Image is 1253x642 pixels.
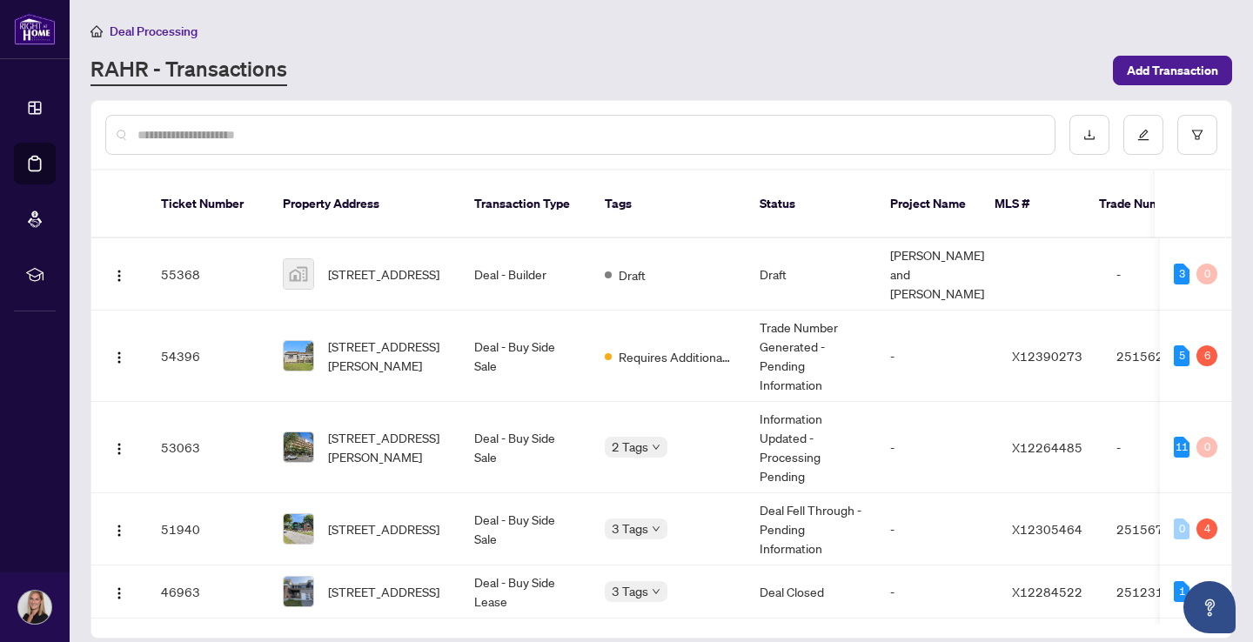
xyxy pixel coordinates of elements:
div: 0 [1196,264,1217,284]
td: Deal - Buy Side Sale [460,493,591,565]
button: filter [1177,115,1217,155]
button: download [1069,115,1109,155]
td: Draft [746,238,876,311]
th: MLS # [981,171,1085,238]
th: Trade Number [1085,171,1207,238]
span: X12390273 [1012,348,1082,364]
img: Logo [112,269,126,283]
span: down [652,587,660,596]
td: Deal Fell Through - Pending Information [746,493,876,565]
div: 6 [1196,345,1217,366]
td: - [876,565,998,619]
button: Logo [105,433,133,461]
th: Tags [591,171,746,238]
span: X12284522 [1012,584,1082,599]
td: 55368 [147,238,269,311]
span: filter [1191,129,1203,141]
th: Transaction Type [460,171,591,238]
td: 2512314 [1102,565,1224,619]
td: - [1102,402,1224,493]
td: - [876,402,998,493]
td: Deal Closed [746,565,876,619]
td: 53063 [147,402,269,493]
span: home [90,25,103,37]
td: Information Updated - Processing Pending [746,402,876,493]
button: Logo [105,578,133,605]
td: Deal - Builder [460,238,591,311]
span: Requires Additional Docs [619,347,732,366]
span: [STREET_ADDRESS] [328,519,439,538]
span: Deal Processing [110,23,198,39]
img: Profile Icon [18,591,51,624]
img: thumbnail-img [284,341,313,371]
td: 2515626 [1102,311,1224,402]
span: [STREET_ADDRESS] [328,582,439,601]
th: Property Address [269,171,460,238]
button: Logo [105,260,133,288]
span: download [1083,129,1096,141]
div: 11 [1174,437,1189,458]
span: X12305464 [1012,521,1082,537]
span: 2 Tags [612,437,648,457]
td: 46963 [147,565,269,619]
img: thumbnail-img [284,259,313,289]
td: 2515673 [1102,493,1224,565]
div: 1 [1174,581,1189,602]
td: Deal - Buy Side Lease [460,565,591,619]
span: Draft [619,265,646,284]
div: 4 [1196,518,1217,539]
div: 5 [1174,345,1189,366]
td: Deal - Buy Side Sale [460,311,591,402]
span: [STREET_ADDRESS][PERSON_NAME] [328,428,446,466]
img: thumbnail-img [284,577,313,606]
td: - [1102,238,1224,311]
td: Trade Number Generated - Pending Information [746,311,876,402]
span: 3 Tags [612,581,648,601]
th: Project Name [876,171,981,238]
div: 0 [1174,518,1189,539]
span: 3 Tags [612,518,648,538]
td: [PERSON_NAME] and [PERSON_NAME] [876,238,998,311]
img: Logo [112,442,126,456]
td: 51940 [147,493,269,565]
th: Ticket Number [147,171,269,238]
td: - [876,493,998,565]
div: 0 [1196,437,1217,458]
img: Logo [112,524,126,538]
span: X12264485 [1012,439,1082,455]
span: Add Transaction [1127,57,1218,84]
button: edit [1123,115,1163,155]
span: [STREET_ADDRESS][PERSON_NAME] [328,337,446,375]
button: Logo [105,515,133,543]
div: 3 [1174,264,1189,284]
img: Logo [112,586,126,600]
td: 54396 [147,311,269,402]
img: thumbnail-img [284,432,313,462]
td: Deal - Buy Side Sale [460,402,591,493]
img: logo [14,13,56,45]
img: Logo [112,351,126,364]
img: thumbnail-img [284,514,313,544]
td: - [876,311,998,402]
th: Status [746,171,876,238]
span: edit [1137,129,1149,141]
span: down [652,443,660,451]
span: [STREET_ADDRESS] [328,264,439,284]
button: Add Transaction [1113,56,1232,85]
span: down [652,525,660,533]
button: Logo [105,342,133,370]
button: Open asap [1183,581,1236,633]
a: RAHR - Transactions [90,55,287,86]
